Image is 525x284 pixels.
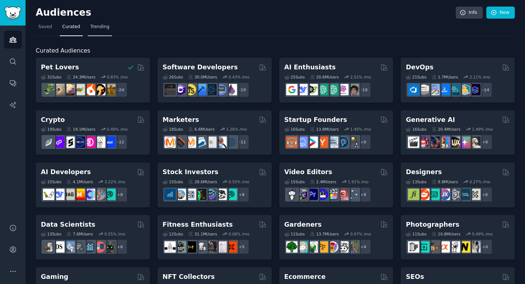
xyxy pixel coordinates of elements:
[53,84,65,95] img: ballpython
[195,189,206,200] img: Trading
[284,231,305,237] div: 11 Sub s
[62,24,80,30] span: Curated
[310,231,339,237] div: 13.7M Users
[41,74,61,80] div: 31 Sub s
[41,272,68,281] h2: Gaming
[163,272,215,281] h2: NFT Collectors
[112,134,128,150] div: + 12
[107,127,128,132] div: 0.40 % /mo
[406,272,424,281] h2: SEOs
[66,231,93,237] div: 7.6M Users
[112,82,128,97] div: + 24
[310,179,337,184] div: 2.4M Users
[307,137,318,148] img: startup
[84,137,95,148] img: defiblockchain
[229,231,249,237] div: 0.06 % /mo
[234,239,249,254] div: + 5
[439,84,450,95] img: DevOpsLinks
[327,241,338,253] img: flowers
[428,241,440,253] img: AnalogCommunity
[439,241,450,253] img: SonyAlpha
[188,127,215,132] div: 6.6M Users
[175,241,186,253] img: GymMotivation
[41,63,79,72] h2: Pet Lovers
[284,74,305,80] div: 25 Sub s
[296,84,308,95] img: DeepSeek
[406,231,426,237] div: 11 Sub s
[408,189,419,200] img: typography
[296,241,308,253] img: succulents
[317,241,328,253] img: GardeningUK
[41,168,91,177] h2: AI Developers
[185,241,196,253] img: workout
[406,74,426,80] div: 21 Sub s
[337,137,349,148] img: Entrepreneurship
[284,168,332,177] h2: Video Editors
[406,63,433,72] h2: DevOps
[163,74,183,80] div: 26 Sub s
[107,74,128,80] div: 0.83 % /mo
[428,84,440,95] img: Docker_DevOps
[215,137,227,148] img: MarketingResearch
[63,137,75,148] img: ethstaker
[337,189,349,200] img: Youtubevideo
[188,74,217,80] div: 30.0M Users
[470,74,490,80] div: 2.11 % /mo
[477,134,493,150] div: + 9
[307,84,318,95] img: AItoolsCatalog
[356,187,371,202] div: + 8
[94,137,105,148] img: CryptoNews
[163,220,233,229] h2: Fitness Enthusiasts
[307,189,318,200] img: premiere
[406,179,426,184] div: 13 Sub s
[188,179,217,184] div: 28.6M Users
[163,179,183,184] div: 15 Sub s
[317,137,328,148] img: ycombinator
[53,137,65,148] img: 0xPolygon
[296,189,308,200] img: editors
[456,7,483,19] a: Info
[36,46,90,55] span: Curated Audiences
[105,231,125,237] div: 0.55 % /mo
[432,127,460,132] div: 20.4M Users
[74,241,85,253] img: dataengineering
[38,24,52,30] span: Saved
[406,168,442,177] h2: Designers
[229,74,249,80] div: 0.43 % /mo
[406,220,459,229] h2: Photographers
[432,179,458,184] div: 9.8M Users
[356,134,371,150] div: + 9
[286,241,297,253] img: vegetablegardening
[195,137,206,148] img: Emailmarketing
[418,241,429,253] img: streetphotography
[428,189,440,200] img: UI_Design
[356,239,371,254] div: + 4
[43,84,54,95] img: herpetology
[41,220,95,229] h2: Data Scientists
[63,241,75,253] img: statistics
[226,84,237,95] img: elixir
[418,189,429,200] img: logodesign
[112,187,128,202] div: + 8
[205,137,217,148] img: googleads
[185,84,196,95] img: learnjavascript
[347,189,359,200] img: postproduction
[163,127,183,132] div: 18 Sub s
[408,241,419,253] img: analog
[53,189,65,200] img: DeepSeek
[84,189,95,200] img: OpenSourceAI
[84,84,95,95] img: cockatiel
[350,127,371,132] div: 1.45 % /mo
[347,137,359,148] img: growmybusiness
[470,179,490,184] div: 0.27 % /mo
[175,137,186,148] img: bigseo
[459,189,470,200] img: learndesign
[418,84,429,95] img: AWS_Certified_Experts
[164,241,176,253] img: GYM
[439,189,450,200] img: UXDesign
[449,137,460,148] img: FluxAI
[406,115,455,124] h2: Generative AI
[185,189,196,200] img: Forex
[459,241,470,253] img: Nikon
[449,189,460,200] img: userexperience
